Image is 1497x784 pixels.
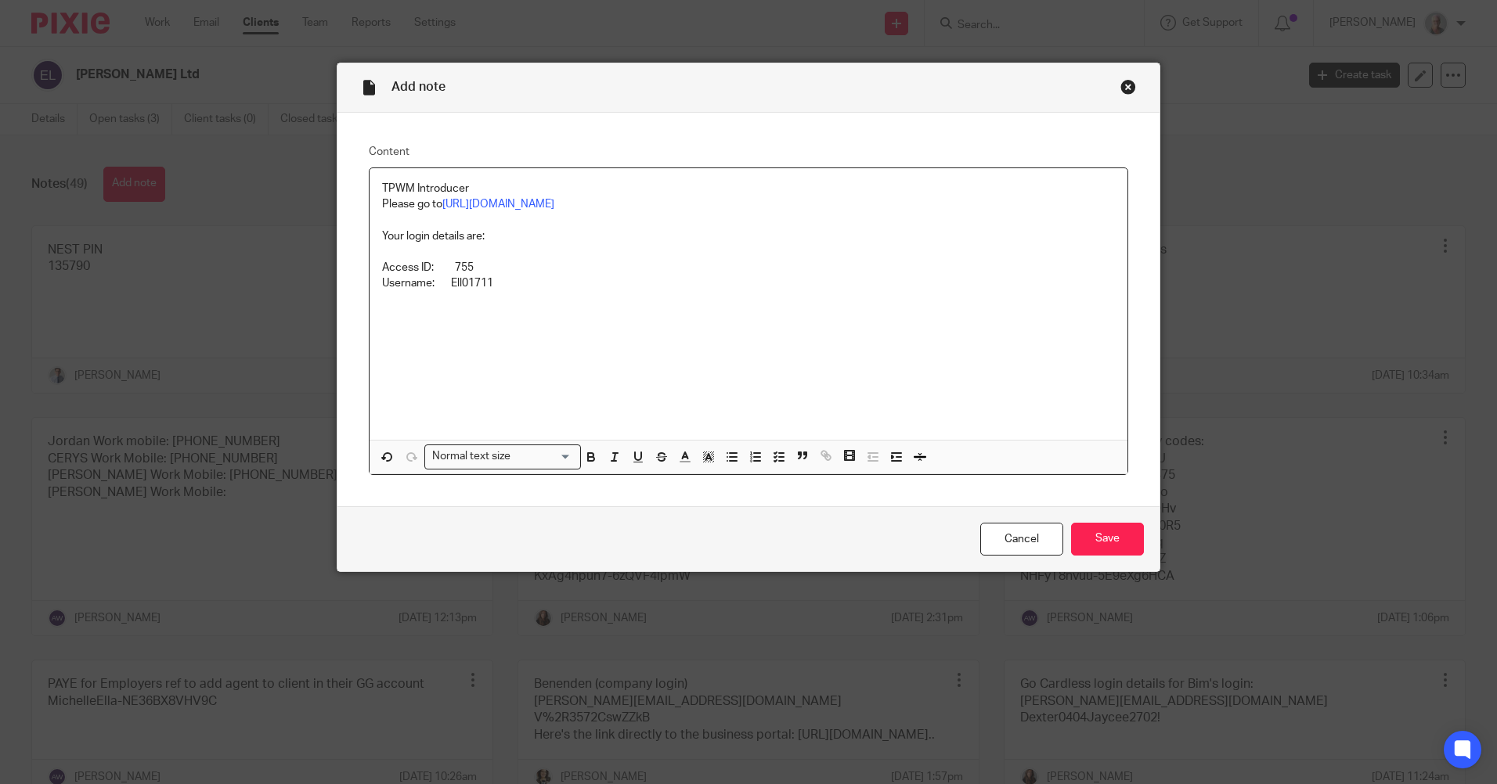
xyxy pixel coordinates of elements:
span: Add note [391,81,445,93]
span: Normal text size [428,448,514,465]
p: Please go to [382,196,1115,212]
input: Search for option [515,448,572,465]
a: Cancel [980,523,1063,556]
p: Access ID: 755 [382,260,1115,275]
label: Content [369,144,1128,160]
div: Search for option [424,444,581,469]
p: TPWM Introducer [382,181,1115,196]
p: Your login details are: [382,228,1115,244]
input: Save [1071,523,1144,556]
a: [URL][DOMAIN_NAME] [442,199,554,210]
p: Username: Ell01711 [382,275,1115,291]
div: Close this dialog window [1120,79,1136,95]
